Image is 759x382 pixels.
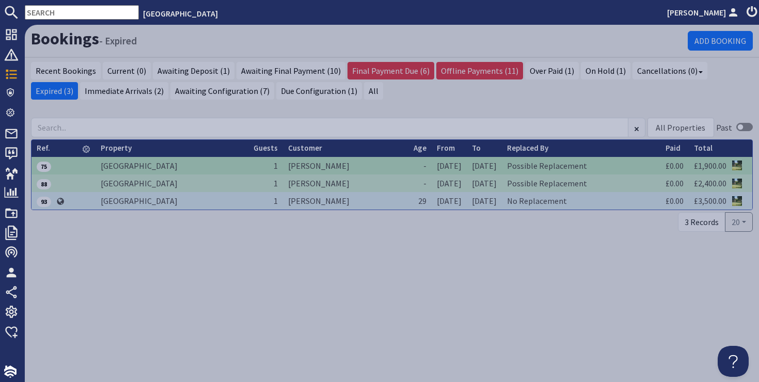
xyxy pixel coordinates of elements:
[101,161,178,171] a: [GEOGRAPHIC_DATA]
[101,196,178,206] a: [GEOGRAPHIC_DATA]
[694,161,726,171] a: £1,900.00
[25,5,139,20] input: SEARCH
[666,196,684,206] a: £0.00
[283,157,409,174] td: [PERSON_NAME]
[31,118,628,137] input: Search...
[4,365,17,378] img: staytech_i_w-64f4e8e9ee0a9c174fd5317b4b171b261742d2d393467e5bdba4413f4f884c10.svg
[525,62,579,79] a: Over Paid (1)
[37,162,51,172] span: 75
[581,62,630,79] a: On Hold (1)
[274,161,278,171] span: 1
[507,196,567,206] span: No Replacement
[80,82,168,100] a: Immediate Arrivals (2)
[101,143,132,153] a: Property
[364,82,383,100] a: All
[31,28,99,49] a: Bookings
[718,346,749,377] iframe: Toggle Customer Support
[408,157,432,174] td: -
[347,62,434,79] a: Final Payment Due (6)
[432,192,467,210] td: [DATE]
[472,143,481,153] a: To
[432,174,467,192] td: [DATE]
[688,31,753,51] a: Add Booking
[414,143,426,153] a: Age
[288,143,322,153] a: Customer
[632,62,707,79] a: Cancellations (0)
[666,143,681,153] a: Paid
[31,62,101,79] a: Recent Bookings
[99,35,137,47] small: - Expired
[143,8,218,19] a: [GEOGRAPHIC_DATA]
[732,161,742,170] img: Referer: Primrose Manor
[31,82,78,100] a: Expired (3)
[283,192,409,210] td: [PERSON_NAME]
[276,82,362,100] a: Due Configuration (1)
[408,174,432,192] td: -
[666,161,684,171] a: £0.00
[725,212,753,232] button: 20
[467,157,502,174] td: [DATE]
[37,161,51,171] a: 75
[694,143,713,153] a: Total
[502,140,660,157] th: Replaced By
[716,121,732,134] div: Past
[37,196,51,206] a: 93
[467,174,502,192] td: [DATE]
[37,143,50,153] a: Ref.
[274,178,278,188] span: 1
[507,161,587,171] a: Possible Replacement
[694,178,726,188] a: £2,400.00
[732,196,742,206] img: Referer: Primrose Manor
[274,196,278,206] span: 1
[667,6,740,19] a: [PERSON_NAME]
[170,82,274,100] a: Awaiting Configuration (7)
[507,178,587,188] a: Possible Replacement
[103,62,151,79] a: Current (0)
[467,192,502,210] td: [DATE]
[101,178,178,188] a: [GEOGRAPHIC_DATA]
[678,212,725,232] div: 3 Records
[656,121,705,134] div: All Properties
[37,197,51,207] span: 93
[37,179,51,189] span: 88
[694,196,726,206] a: £3,500.00
[732,179,742,188] img: Referer: Primrose Manor
[283,174,409,192] td: [PERSON_NAME]
[236,62,345,79] a: Awaiting Final Payment (10)
[37,178,51,188] a: 88
[647,118,714,137] div: Combobox
[666,178,684,188] a: £0.00
[254,143,278,153] a: Guests
[437,143,455,153] a: From
[408,192,432,210] td: 29
[432,157,467,174] td: [DATE]
[153,62,234,79] a: Awaiting Deposit (1)
[436,62,523,79] a: Offline Payments (11)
